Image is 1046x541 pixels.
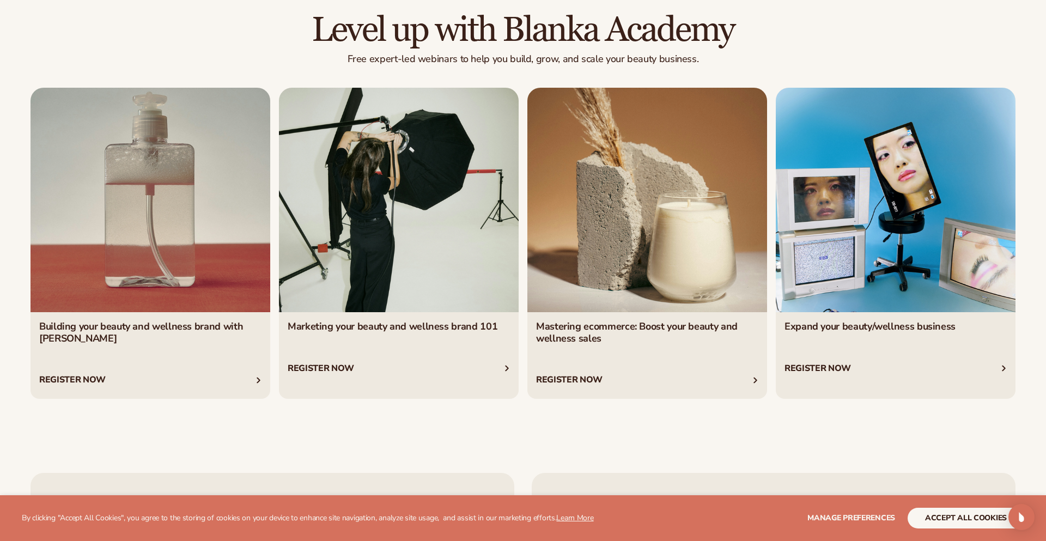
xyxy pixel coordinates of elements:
div: Open Intercom Messenger [1008,504,1035,530]
div: 3 / 4 [527,88,767,399]
p: Free expert-led webinars to help you build, grow, and scale your beauty business. [31,53,1015,65]
div: 4 / 4 [776,88,1015,399]
div: 2 / 4 [279,88,519,399]
span: Manage preferences [807,513,895,523]
p: By clicking "Accept All Cookies", you agree to the storing of cookies on your device to enhance s... [22,514,594,523]
button: accept all cookies [908,508,1024,528]
button: Manage preferences [807,508,895,528]
a: Learn More [556,513,593,523]
div: 1 / 4 [31,88,270,399]
h2: Level up with Blanka Academy [31,12,1015,48]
